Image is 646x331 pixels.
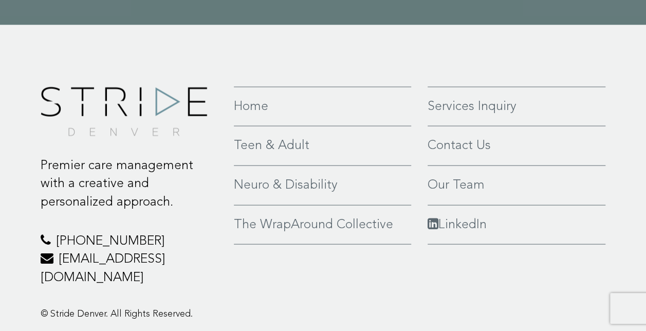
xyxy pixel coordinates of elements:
[41,309,193,319] span: © Stride Denver. All Rights Reserved.
[234,216,411,234] a: The WrapAround Collective
[41,87,207,136] img: footer-logo.png
[234,98,411,116] a: Home
[428,137,606,155] a: Contact Us
[234,137,411,155] a: Teen & Adult
[234,176,411,195] a: Neuro & Disability
[428,216,606,234] a: LinkedIn
[428,98,606,116] a: Services Inquiry
[41,232,219,287] p: [PHONE_NUMBER] [EMAIL_ADDRESS][DOMAIN_NAME]
[41,157,219,212] p: Premier care management with a creative and personalized approach.
[428,176,606,195] a: Our Team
